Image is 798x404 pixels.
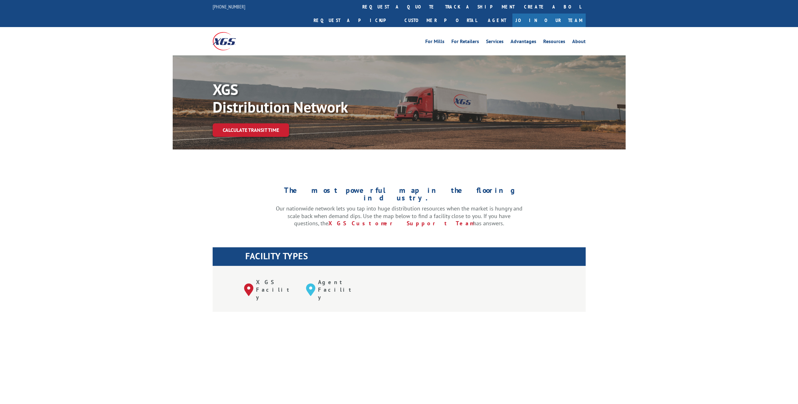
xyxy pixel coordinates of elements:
h1: The most powerful map in the flooring industry. [276,187,522,205]
a: For Retailers [451,39,479,46]
a: XGS Customer Support Team [328,220,473,227]
a: Advantages [511,39,536,46]
p: XGS Distribution Network [213,81,401,116]
a: Join Our Team [512,14,586,27]
a: Calculate transit time [213,123,289,137]
a: About [572,39,586,46]
h1: FACILITY TYPES [245,252,586,264]
a: [PHONE_NUMBER] [213,3,245,10]
p: XGS Facility [256,278,297,301]
p: Our nationwide network lets you tap into huge distribution resources when the market is hungry an... [276,205,522,227]
p: Agent Facility [318,278,359,301]
a: Resources [543,39,565,46]
a: Services [486,39,504,46]
a: Customer Portal [400,14,482,27]
a: Request a pickup [309,14,400,27]
a: Agent [482,14,512,27]
a: For Mills [425,39,444,46]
